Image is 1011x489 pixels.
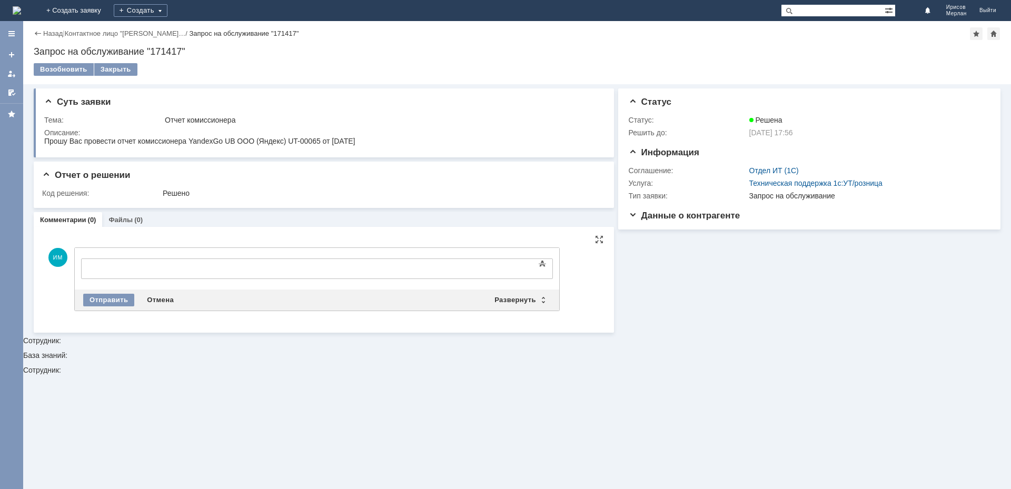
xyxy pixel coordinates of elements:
[65,29,190,37] div: /
[629,211,740,221] span: Данные о контрагенте
[629,128,747,137] div: Решить до:
[13,6,21,15] img: logo
[134,216,143,224] div: (0)
[629,147,699,157] span: Информация
[3,46,20,63] a: Создать заявку
[629,192,747,200] div: Тип заявки:
[970,27,983,40] div: Добавить в избранное
[43,29,63,37] a: Назад
[3,84,20,101] a: Мои согласования
[44,128,600,137] div: Описание:
[3,65,20,82] a: Мои заявки
[48,248,67,267] span: ИМ
[42,189,161,197] div: Код решения:
[749,192,985,200] div: Запрос на обслуживание
[23,366,1011,374] div: Сотрудник:
[44,97,111,107] span: Суть заявки
[44,116,163,124] div: Тема:
[629,116,747,124] div: Статус:
[165,116,598,124] div: Отчет комиссионера
[163,189,598,197] div: Решено
[34,46,1000,57] div: Запрос на обслуживание "171417"
[108,216,133,224] a: Файлы
[749,116,782,124] span: Решена
[629,97,671,107] span: Статус
[749,128,793,137] span: [DATE] 17:56
[88,216,96,224] div: (0)
[13,6,21,15] a: Перейти на домашнюю страницу
[42,170,130,180] span: Отчет о решении
[946,11,967,17] span: Мерлан
[189,29,299,37] div: Запрос на обслуживание "171417"
[885,5,895,15] span: Расширенный поиск
[987,27,1000,40] div: Сделать домашней страницей
[40,216,86,224] a: Комментарии
[63,29,64,37] div: |
[749,179,883,187] a: Техническая поддержка 1с:УТ/розница
[629,179,747,187] div: Услуга:
[595,235,603,244] div: На всю страницу
[536,257,549,270] span: Показать панель инструментов
[114,4,167,17] div: Создать
[629,166,747,175] div: Соглашение:
[23,84,1011,344] div: Сотрудник:
[23,352,1011,359] div: База знаний:
[749,166,799,175] a: Отдел ИТ (1С)
[946,4,967,11] span: Ирисов
[65,29,186,37] a: Контактное лицо "[PERSON_NAME]…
